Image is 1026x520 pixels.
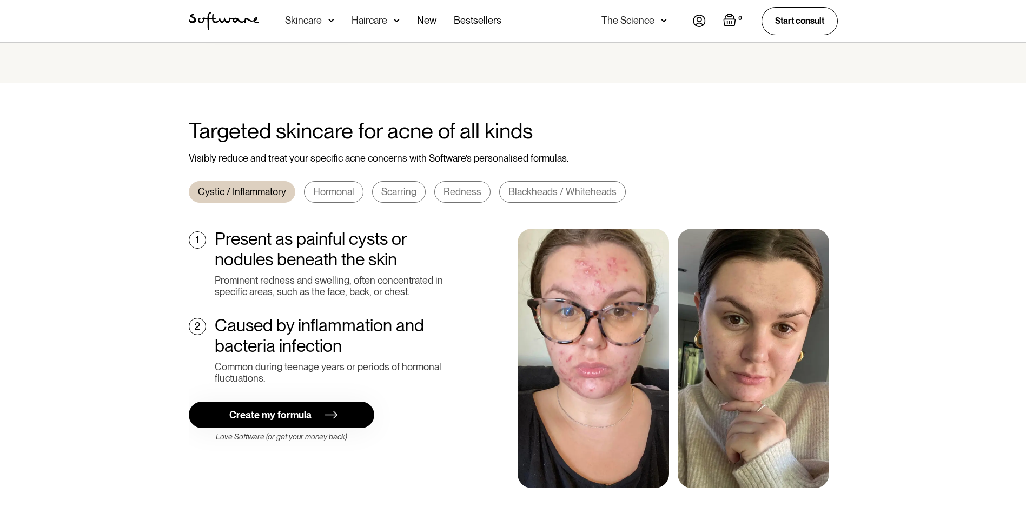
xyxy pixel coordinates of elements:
div: Skincare [285,15,322,26]
div: Present as painful cysts or nodules beneath the skin [215,229,454,270]
a: Start consult [762,7,838,35]
a: Create my formula [189,402,374,428]
div: Hormonal [313,186,354,198]
div: Love Software (or get your money back) [189,432,374,442]
a: home [189,12,259,30]
h2: Targeted skincare for acne of all kinds [189,118,838,144]
div: 2 [195,321,200,332]
div: Common during teenage years or periods of hormonal fluctuations. [215,361,454,384]
div: Create my formula [229,409,312,421]
div: Scarring [381,186,416,198]
img: Software Logo [189,12,259,30]
div: 1 [196,234,199,246]
div: Haircare [352,15,387,26]
div: The Science [601,15,654,26]
img: arrow down [394,15,400,26]
img: arrow down [661,15,667,26]
div: Prominent redness and swelling, often concentrated in specific areas, such as the face, back, or ... [215,275,454,298]
div: Redness [444,186,481,198]
div: 0 [736,14,744,23]
div: Visibly reduce and treat your specific acne concerns with Software’s personalised formulas. [189,152,838,164]
div: Cystic / Inflammatory [198,186,286,198]
img: arrow down [328,15,334,26]
img: Visibly reduce and treat your specific acne concerns with Software’s personalised formulas. [678,229,829,488]
div: Caused by inflammation and bacteria infection [215,315,454,357]
div: Blackheads / Whiteheads [508,186,617,198]
a: Open empty cart [723,14,744,29]
img: Visibly reduce and treat your specific acne concerns with Software’s personalised formulas. [518,229,669,488]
